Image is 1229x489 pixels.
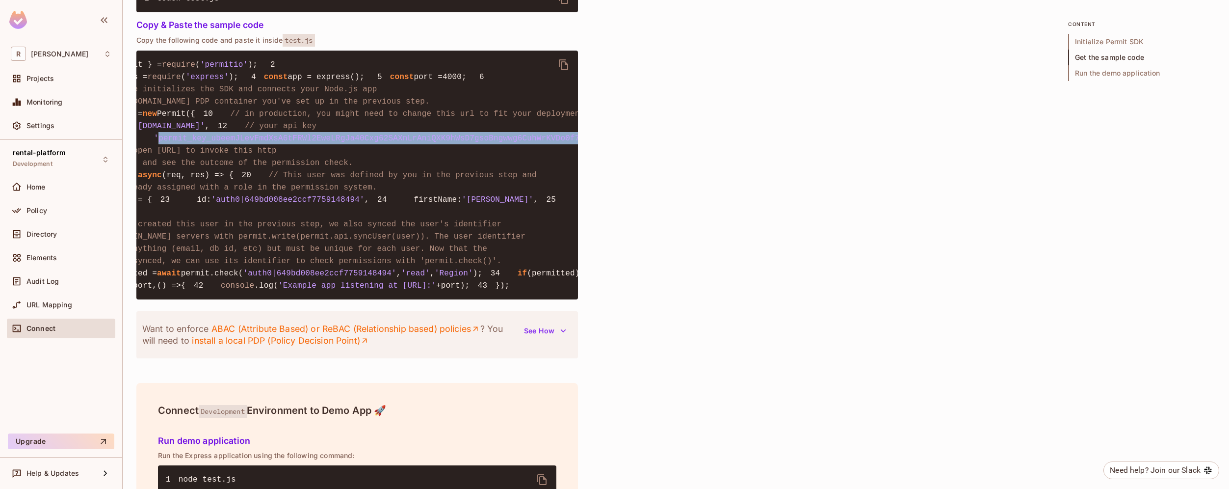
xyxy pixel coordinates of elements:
span: // in production, you might need to change this url to fit your deployment [231,109,585,118]
span: 2 [258,59,283,71]
span: Home [26,183,46,191]
span: firstName [414,195,457,204]
span: ); [229,73,238,81]
span: Get the sample code [1068,50,1215,65]
span: rental-platform [13,149,66,157]
span: 6 [467,71,492,83]
div: Need help? Join our Slack [1110,464,1201,476]
span: , [205,122,210,131]
span: +port); [436,281,470,290]
span: 'express' [186,73,229,81]
span: 5 [365,71,390,83]
span: // After we created this user in the previous step, we also synced the user's identifier [80,220,501,229]
span: // endpoint, and see the outcome of the permission check. [80,159,353,167]
span: require [162,60,195,69]
span: 4000 [443,73,462,81]
span: : [457,195,462,204]
span: await [157,269,181,278]
span: new [143,109,157,118]
span: // user is synced, we can use its identifier to check permissions with 'permit.check()'. [80,257,501,266]
p: Want to enforce ? You will need to [142,323,518,347]
span: id [197,195,207,204]
h5: Copy & Paste the sample code [136,20,578,30]
span: ( [195,60,200,69]
span: 'permitio' [200,60,248,69]
span: // is already assigned with a role in the permission system. [90,183,377,192]
span: .log( [254,281,278,290]
p: Copy the following code and paste it inside [136,36,578,45]
span: , [396,269,401,278]
span: Settings [26,122,54,130]
span: 1 [166,474,179,486]
button: delete [552,53,575,77]
span: ); [248,60,258,69]
a: install a local PDP (Policy Decision Point) [192,335,369,347]
span: port = [414,73,443,81]
span: 43 [470,280,495,292]
span: // You can open [URL] to invoke this http [80,146,277,155]
span: ); [473,269,483,278]
span: app = express(); [288,73,365,81]
span: Permit({ [157,109,195,118]
span: console [221,281,254,290]
span: Workspace: roy-poc [31,50,88,58]
button: Upgrade [8,434,114,449]
button: See How [518,323,572,339]
a: ABAC (Attribute Based) or ReBAC (Relationship based) policies [211,323,480,335]
span: , [430,269,435,278]
p: Run the Express application using the following command: [158,452,556,460]
span: ; [462,73,467,81]
span: // can be anything (email, db id, etc) but must be unique for each user. Now that the [80,244,487,253]
span: 42 [186,280,211,292]
span: 'Example app listening at [URL]:' [278,281,436,290]
span: Projects [26,75,54,82]
span: 'auth0|649bd008ee2ccf7759148494' [211,195,365,204]
span: // your api key [245,122,316,131]
span: 'read' [401,269,430,278]
span: test.js [283,34,314,47]
span: Development [199,405,247,418]
span: 34 [482,268,508,279]
span: R [11,47,26,61]
span: 'permit_key_ubeemJLevFmdXsA6tFRWl2EweLRgJa40Cxg62SAXnLrAniQXK9hWsD7gsoBngwwg6CuhWrKVDo0f71iIWS9dGf' [154,134,628,143]
span: : [207,195,211,204]
span: '[PERSON_NAME]' [462,195,533,204]
span: Directory [26,230,57,238]
span: Initialize Permit SDK [1068,34,1215,50]
span: node test.js [179,475,236,484]
span: Policy [26,207,47,215]
span: async [138,171,162,180]
span: { [181,281,186,290]
span: 'Region' [435,269,473,278]
span: , [533,195,538,204]
span: const [390,73,414,81]
span: Elements [26,254,57,262]
span: // to [DOMAIN_NAME] servers with permit.write(permit.api.syncUser(user)). The user identifier [80,232,525,241]
span: // to the [DOMAIN_NAME] PDP container you've set up in the previous step. [80,97,430,106]
span: // This user was defined by you in the previous step and [269,171,537,180]
span: 20 [234,169,259,181]
span: Connect [26,325,55,332]
span: Help & Updates [26,469,79,477]
span: () => [157,281,181,290]
span: (permitted) { [527,269,589,278]
span: permit.check( [181,269,243,278]
img: SReyMgAAAABJRU5ErkJggg== [9,11,27,29]
span: 'auth0|649bd008ee2ccf7759148494' [243,269,396,278]
span: 4 [238,71,264,83]
span: Run the demo application [1068,65,1215,81]
span: 25 [538,194,564,206]
span: 12 [209,120,235,132]
span: ( [181,73,186,81]
span: // This line initializes the SDK and connects your Node.js app [80,85,377,94]
span: Audit Log [26,277,59,285]
span: 24 [369,194,394,206]
span: URL Mapping [26,301,72,309]
span: (req, res) => { [162,171,234,180]
span: Monitoring [26,98,63,106]
h4: Connect Environment to Demo App 🚀 [158,405,556,416]
p: content [1068,20,1215,28]
span: const [264,73,288,81]
h5: Run demo application [158,436,556,446]
span: if [518,269,527,278]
